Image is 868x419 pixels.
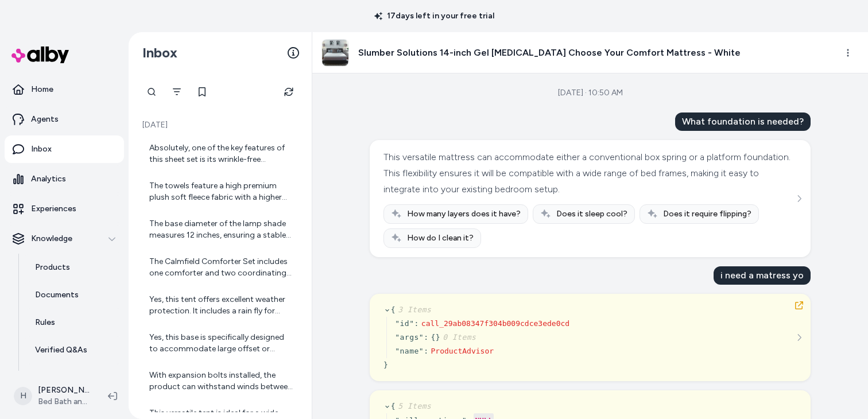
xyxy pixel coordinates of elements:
[391,402,432,410] span: {
[358,46,741,60] h3: Slumber Solutions 14-inch Gel [MEDICAL_DATA] Choose Your Comfort Mattress - White
[38,396,90,408] span: Bed Bath and Beyond
[414,318,419,329] div: :
[395,347,424,355] span: " name "
[31,173,66,185] p: Analytics
[558,87,623,99] div: [DATE] · 10:50 AM
[5,135,124,163] a: Inbox
[383,149,794,197] div: This versatile mattress can accommodate either a conventional box spring or a platform foundation...
[35,289,79,301] p: Documents
[35,262,70,273] p: Products
[367,10,501,22] p: 17 days left in your free trial
[31,84,53,95] p: Home
[31,203,76,215] p: Experiences
[407,232,474,244] span: How do I clean it?
[38,385,90,396] p: [PERSON_NAME]
[14,387,32,405] span: H
[24,364,124,391] a: Reviews
[424,346,428,357] div: :
[7,378,99,414] button: H[PERSON_NAME]Bed Bath and Beyond
[395,333,424,342] span: " args "
[149,294,293,317] div: Yes, this tent offers excellent weather protection. It includes a rain fly for double-layer UV pr...
[165,80,188,103] button: Filter
[396,402,431,410] span: 5 Items
[24,281,124,309] a: Documents
[24,254,124,281] a: Products
[424,332,428,343] div: :
[407,208,521,220] span: How many layers does it have?
[24,336,124,364] a: Verified Q&As
[35,344,87,356] p: Verified Q&As
[149,142,293,165] div: Absolutely, one of the key features of this sheet set is its wrinkle-free property, ensuring easy...
[556,208,627,220] span: Does it sleep cool?
[149,332,293,355] div: Yes, this base is specifically designed to accommodate large offset or cantilever umbrella poles....
[395,319,414,328] span: " id "
[792,331,806,344] button: See more
[140,135,300,172] a: Absolutely, one of the key features of this sheet set is its wrinkle-free property, ensuring easy...
[5,195,124,223] a: Experiences
[277,80,300,103] button: Refresh
[5,106,124,133] a: Agents
[5,76,124,103] a: Home
[714,266,811,285] div: i need a matress yo
[149,180,293,203] div: The towels feature a high premium plush soft fleece fabric with a higher pile, which means they h...
[391,305,432,314] span: {
[140,287,300,324] a: Yes, this tent offers excellent weather protection. It includes a rain fly for double-layer UV pr...
[149,256,293,279] div: The Calmfield Comforter Set includes one comforter and two coordinating pillow shams, providing a...
[440,333,476,342] span: 0 Items
[140,211,300,248] a: The base diameter of the lamp shade measures 12 inches, ensuring a stable and well-proportioned a...
[11,46,69,63] img: alby Logo
[383,360,388,369] span: }
[675,112,811,131] div: What foundation is needed?
[322,40,348,66] img: Slumber-Solutions-14-inch-Gel-Memory-Foam-Choose-Your-Comfort-Mattress.jpg
[31,233,72,245] p: Knowledge
[396,305,431,314] span: 3 Items
[140,173,300,210] a: The towels feature a high premium plush soft fleece fabric with a higher pile, which means they h...
[35,317,55,328] p: Rules
[31,114,59,125] p: Agents
[140,249,300,286] a: The Calmfield Comforter Set includes one comforter and two coordinating pillow shams, providing a...
[436,333,476,342] span: }
[5,225,124,253] button: Knowledge
[24,309,124,336] a: Rules
[421,319,569,328] span: call_29ab08347f304b009cdce3ede0cd
[149,370,293,393] div: With expansion bolts installed, the product can withstand winds between 31-38 mph.
[31,143,52,155] p: Inbox
[140,325,300,362] a: Yes, this base is specifically designed to accommodate large offset or cantilever umbrella poles....
[792,192,806,205] button: See more
[431,333,435,342] span: {
[431,347,494,355] span: ProductAdvisor
[142,44,177,61] h2: Inbox
[5,165,124,193] a: Analytics
[663,208,751,220] span: Does it require flipping?
[149,218,293,241] div: The base diameter of the lamp shade measures 12 inches, ensuring a stable and well-proportioned a...
[140,363,300,399] a: With expansion bolts installed, the product can withstand winds between 31-38 mph.
[140,119,300,131] p: [DATE]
